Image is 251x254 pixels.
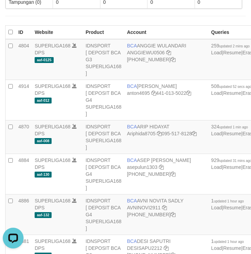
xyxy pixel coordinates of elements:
[35,212,52,218] span: aaf-132
[32,26,83,39] th: Website
[16,39,32,80] td: 4804
[127,124,137,129] span: BCA
[223,205,241,210] a: Resume
[157,131,162,136] a: Copy Ariphida8705 to clipboard
[83,39,124,80] td: IDNSPORT [ DEPOSIT BCA G3 SUPERLIGA168 ]
[211,131,222,136] a: Load
[35,57,54,63] span: aaf-0125
[223,90,241,96] a: Resume
[124,194,208,235] td: AVNI NOVITA SADLY [PHONE_NUMBER]
[3,3,24,24] button: Open LiveChat chat widget
[219,44,250,48] span: updated 2 mins ago
[127,157,137,163] span: BCA
[171,57,176,62] a: Copy 4062213373 to clipboard
[211,43,250,48] span: 259
[32,80,83,120] td: DPS
[159,164,164,170] a: Copy asepulun1303 to clipboard
[223,50,241,55] a: Resume
[127,164,158,170] a: asepulun1303
[35,138,52,144] span: aaf-008
[211,164,222,170] a: Load
[127,245,162,251] a: DESISAPU2212
[83,80,124,120] td: IDNSPORT [ DEPOSIT BCA G4 SUPERLIGA168 ]
[124,80,208,120] td: [PERSON_NAME] 441-013-5022
[223,131,241,136] a: Resume
[211,238,244,244] span: 1
[35,43,71,48] a: SUPERLIGA168
[127,43,137,48] span: BCA
[223,245,241,251] a: Resume
[186,90,191,96] a: Copy 4410135022 to clipboard
[127,50,165,55] a: ANGGIEWU0506
[127,131,156,136] a: Ariphida8705
[171,212,176,217] a: Copy 4062280135 to clipboard
[127,90,150,96] a: anton4695
[151,90,156,96] a: Copy anton4695 to clipboard
[35,98,52,103] span: aaf-012
[211,124,248,129] span: 324
[214,199,244,203] span: updated 1 hour ago
[16,120,32,154] td: 4870
[127,198,137,203] span: BCA
[211,245,222,251] a: Load
[166,50,171,55] a: Copy ANGGIEWU0506 to clipboard
[171,171,176,177] a: Copy 4062281875 to clipboard
[211,205,222,210] a: Load
[35,172,52,178] span: aaf-130
[16,80,32,120] td: 4914
[211,50,222,55] a: Load
[211,90,222,96] a: Load
[124,120,208,154] td: ARIP HIDAYAT 095-517-8128
[35,198,71,203] a: SUPERLIGA168
[219,125,248,129] span: updated 1 min ago
[83,120,124,154] td: IDNSPORT [ DEPOSIT BCA SUPERLIGA168 ]
[192,131,197,136] a: Copy 0955178128 to clipboard
[83,154,124,194] td: IDNSPORT [ DEPOSIT BCA G4 SUPERLIGA168 ]
[16,194,32,235] td: 4886
[83,194,124,235] td: IDNSPORT [ DEPOSIT BCA G4 SUPERLIGA168 ]
[127,238,137,244] span: BCA
[124,26,208,39] th: Account
[35,157,71,163] a: SUPERLIGA168
[35,124,71,129] a: SUPERLIGA168
[124,154,208,194] td: ASEP [PERSON_NAME] [PHONE_NUMBER]
[35,83,71,89] a: SUPERLIGA168
[32,194,83,235] td: DPS
[127,83,137,89] span: BCA
[211,198,244,203] span: 1
[127,205,161,210] a: AVNINOVI2911
[32,120,83,154] td: DPS
[32,39,83,80] td: DPS
[32,154,83,194] td: DPS
[35,238,71,244] a: SUPERLIGA168
[162,205,167,210] a: Copy AVNINOVI2911 to clipboard
[223,164,241,170] a: Resume
[83,26,124,39] th: Product
[16,154,32,194] td: 4884
[16,26,32,39] th: ID
[124,39,208,80] td: ANGGIE WULANDARI [PHONE_NUMBER]
[164,245,169,251] a: Copy DESISAPU2212 to clipboard
[214,240,244,244] span: updated 1 hour ago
